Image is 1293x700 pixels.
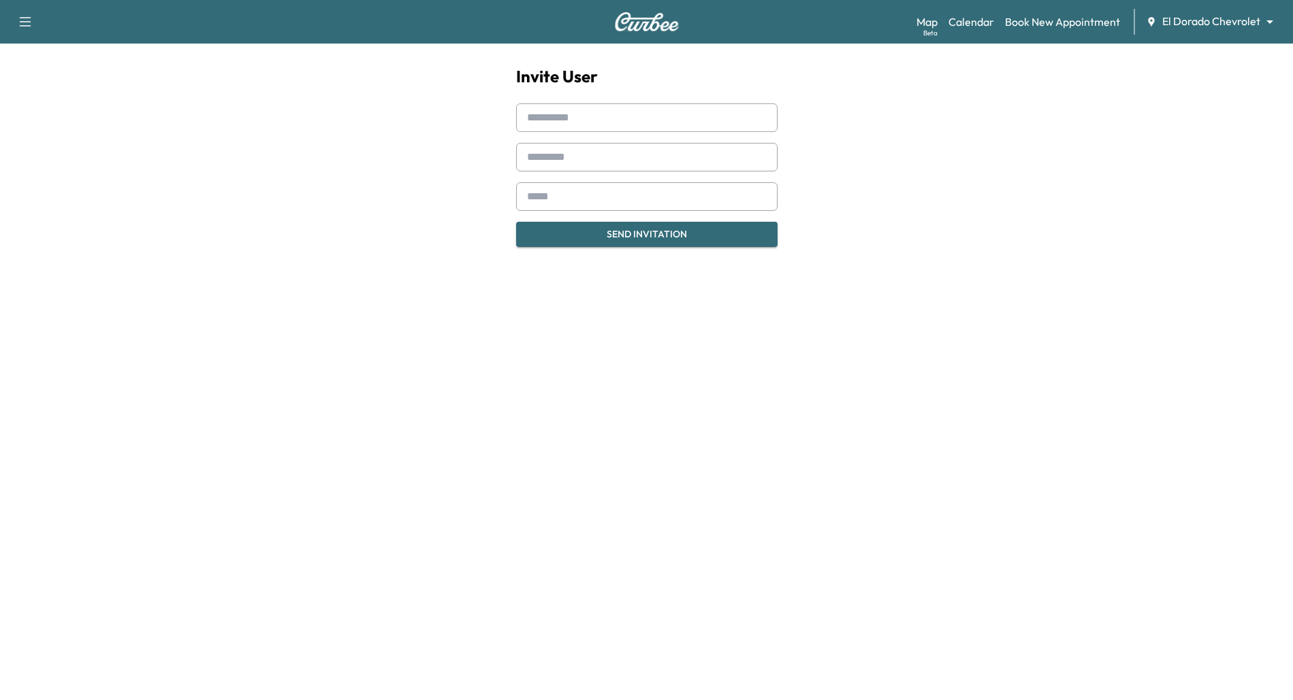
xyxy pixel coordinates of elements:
[923,28,938,38] div: Beta
[516,222,778,247] button: Send Invitation
[1162,14,1260,29] span: El Dorado Chevrolet
[916,14,938,30] a: MapBeta
[1005,14,1120,30] a: Book New Appointment
[948,14,994,30] a: Calendar
[516,65,778,87] h1: Invite User
[614,12,680,31] img: Curbee Logo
